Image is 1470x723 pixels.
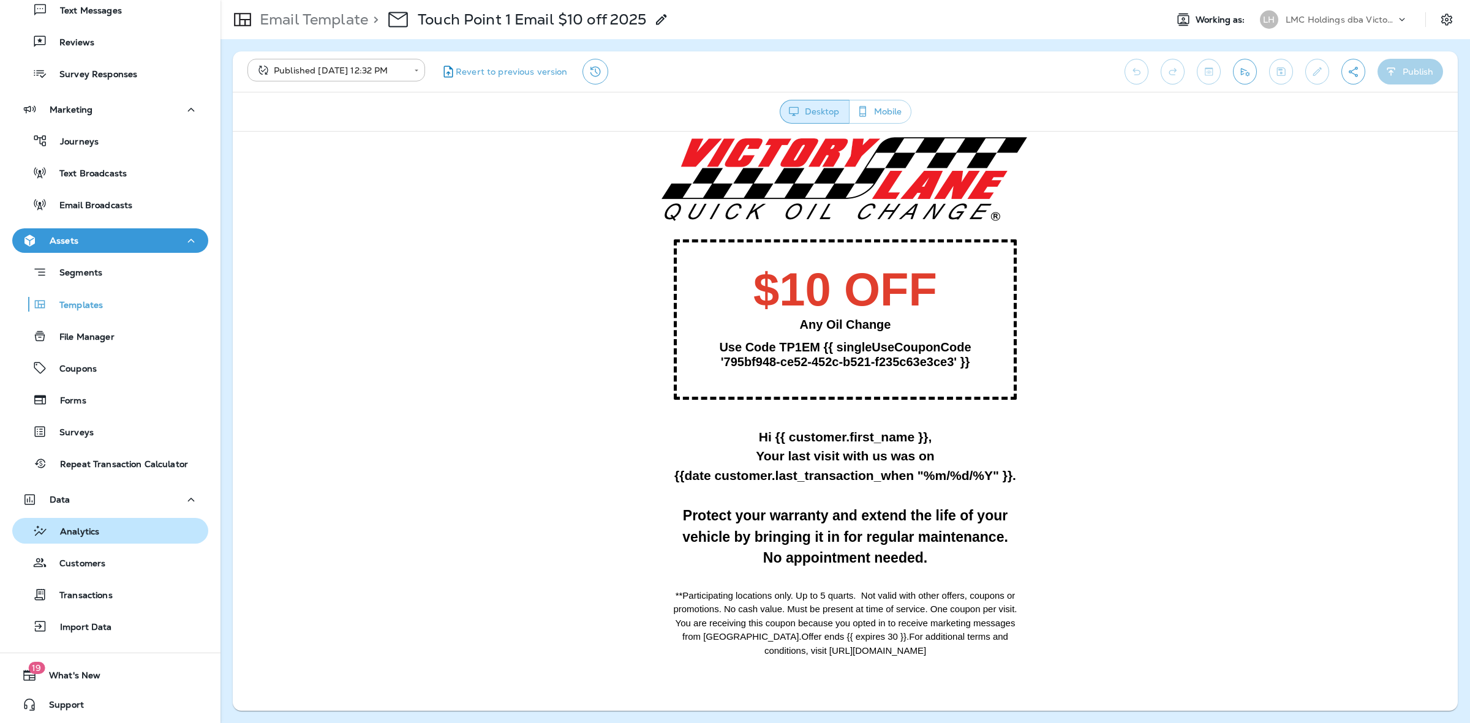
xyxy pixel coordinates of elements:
[48,137,99,148] p: Journeys
[486,209,738,237] span: Use Code TP1EM {{ singleUseCouponCode '795bf948-ce52-452c-b521-f235c63e3ce3' }}
[47,37,94,49] p: Reviews
[47,364,97,375] p: Coupons
[47,558,105,570] p: Customers
[435,59,573,84] button: Revert to previous version
[48,622,112,634] p: Import Data
[12,419,208,444] button: Surveys
[429,6,796,90] img: victorylanelogo-vector-1-Converted---Copy.png
[48,459,188,471] p: Repeat Transaction Calculator
[12,29,208,54] button: Reviews
[12,355,208,381] button: Coupons
[12,128,208,154] button: Journeys
[780,100,850,124] button: Desktop
[418,10,646,29] p: Touch Point 1 Email $10 off 2025
[569,500,677,510] span: Offer ends {{ expires 30 }}.
[12,97,208,122] button: Marketing
[530,418,695,434] span: No appointment needed.
[12,291,208,317] button: Templates
[47,590,113,602] p: Transactions
[256,64,405,77] div: Published [DATE] 12:32 PM
[47,168,127,180] p: Text Broadcasts
[368,10,379,29] p: >
[12,692,208,717] button: Support
[47,69,137,81] p: Survey Responses
[442,337,783,351] span: {{date customer.last_transaction_when "%m/%d/%Y" }}.
[12,61,208,86] button: Survey Responses
[37,670,100,685] span: What's New
[50,495,70,504] p: Data
[12,192,208,217] button: Email Broadcasts
[1436,9,1458,31] button: Settings
[12,387,208,413] button: Forms
[50,236,78,245] p: Assets
[1233,59,1257,84] button: Send test email
[532,500,775,524] span: For additional terms and conditions, visit [URL][DOMAIN_NAME]
[12,228,208,253] button: Assets
[12,582,208,607] button: Transactions
[28,662,45,674] span: 19
[12,160,208,185] button: Text Broadcasts
[12,613,208,639] button: Import Data
[47,268,102,280] p: Segments
[47,332,115,343] p: File Manager
[567,186,658,200] span: Any Oil Change
[48,526,99,538] p: Analytics
[582,59,608,84] button: View Changelog
[47,200,132,212] p: Email Broadcasts
[1196,15,1248,25] span: Working as:
[456,66,568,78] span: Revert to previous version
[1341,59,1365,84] button: Create a Shareable Preview Link
[1260,10,1278,29] div: LH
[47,300,103,312] p: Templates
[50,105,92,114] p: Marketing
[12,259,208,285] button: Segments
[521,132,704,184] span: $10 OFF
[37,700,84,714] span: Support
[450,376,775,413] span: Protect your warranty and extend the life of your vehicle by bringing it in for regular maintenance.
[523,317,701,331] span: Your last visit with us was on
[12,487,208,512] button: Data
[849,100,911,124] button: Mobile
[47,427,94,439] p: Surveys
[255,10,368,29] p: Email Template
[12,663,208,687] button: 19What's New
[12,550,208,575] button: Customers
[48,6,122,17] p: Text Messages
[48,395,86,407] p: Forms
[12,323,208,349] button: File Manager
[12,451,208,476] button: Repeat Transaction Calculator
[1286,15,1396,24] p: LMC Holdings dba Victory Lane Quick Oil Change
[526,298,699,312] span: Hi {{ customer.first_name }},
[440,459,784,511] span: **Participating locations only. Up to 5 quarts. Not valid with other offers, coupons or promotion...
[12,518,208,544] button: Analytics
